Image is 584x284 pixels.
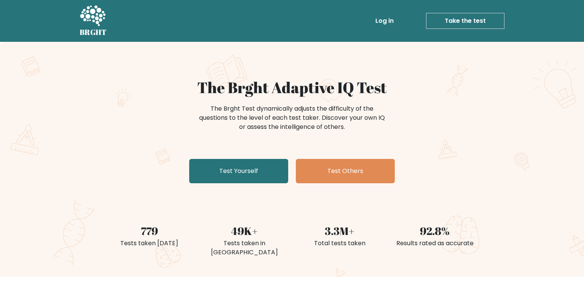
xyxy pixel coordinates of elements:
[372,13,397,29] a: Log in
[426,13,504,29] a: Take the test
[297,239,383,248] div: Total tests taken
[106,78,478,97] h1: The Brght Adaptive IQ Test
[80,3,107,39] a: BRGHT
[296,159,395,183] a: Test Others
[392,223,478,239] div: 92.8%
[201,239,287,257] div: Tests taken in [GEOGRAPHIC_DATA]
[297,223,383,239] div: 3.3M+
[392,239,478,248] div: Results rated as accurate
[197,104,387,132] div: The Brght Test dynamically adjusts the difficulty of the questions to the level of each test take...
[189,159,288,183] a: Test Yourself
[80,28,107,37] h5: BRGHT
[106,239,192,248] div: Tests taken [DATE]
[106,223,192,239] div: 779
[201,223,287,239] div: 49K+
